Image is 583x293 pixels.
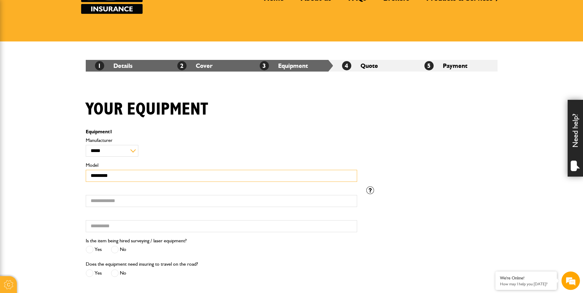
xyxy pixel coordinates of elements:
[10,34,26,43] img: d_20077148190_company_1631870298795_20077148190
[95,61,104,70] span: 1
[424,61,434,70] span: 5
[86,99,208,120] h1: Your equipment
[500,275,552,281] div: We're Online!
[86,138,357,143] label: Manufacturer
[333,60,415,72] li: Quote
[568,100,583,177] div: Need help?
[86,238,187,243] label: Is the item being hired surveying / laser equipment?
[415,60,498,72] li: Payment
[101,3,116,18] div: Minimize live chat window
[260,61,269,70] span: 3
[32,34,103,42] div: Chat with us now
[86,163,357,168] label: Model
[8,93,112,107] input: Enter your phone number
[8,75,112,88] input: Enter your email address
[111,246,126,253] label: No
[8,111,112,184] textarea: Type your message and hit 'Enter'
[250,60,333,72] li: Equipment
[86,246,102,253] label: Yes
[86,262,198,267] label: Does the equipment need insuring to travel on the road?
[111,269,126,277] label: No
[500,282,552,286] p: How may I help you today?
[177,62,213,69] a: 2Cover
[177,61,187,70] span: 2
[84,189,112,197] em: Start Chat
[86,269,102,277] label: Yes
[342,61,351,70] span: 4
[86,129,357,134] p: Equipment
[110,129,112,135] span: 1
[8,57,112,70] input: Enter your last name
[95,62,132,69] a: 1Details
